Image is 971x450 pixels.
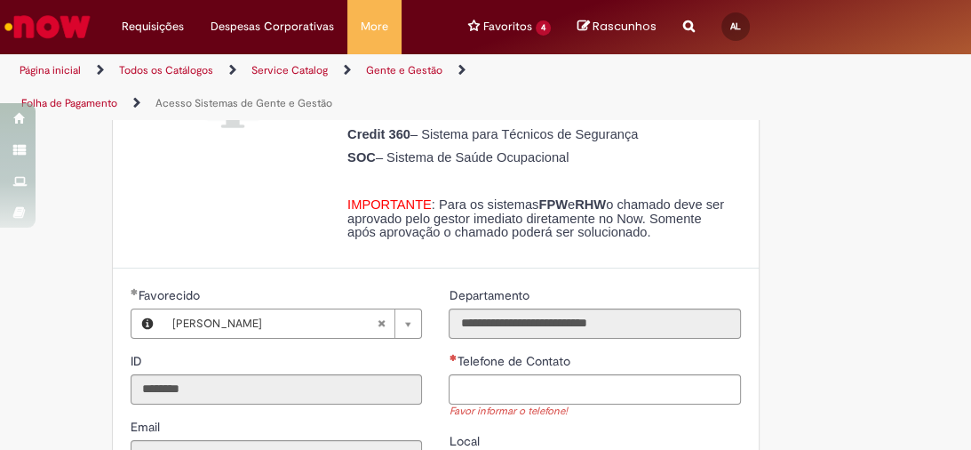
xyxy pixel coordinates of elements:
strong: SOC [347,150,376,165]
span: Somente leitura - Departamento [449,287,532,303]
span: Despesas Corporativas [211,18,334,36]
span: [PERSON_NAME] [172,309,377,338]
strong: FPW [538,197,568,212]
button: Favorecido, Visualizar este registro Antonio Jose Da Silva Lima [131,309,163,338]
label: Somente leitura - ID [131,352,146,370]
a: Service Catalog [251,63,328,77]
div: Favor informar o telefone! [449,405,740,420]
span: Telefone de Contato [457,353,573,369]
p: – Sistema para Técnicos de Segurança [347,128,728,142]
img: ServiceNow [2,9,93,44]
abbr: Limpar campo Favorecido [368,309,394,338]
a: [PERSON_NAME]Limpar campo Favorecido [163,309,421,338]
span: Local [449,433,482,449]
span: More [361,18,388,36]
strong: Credit 360 [347,127,410,141]
span: Favoritos [483,18,532,36]
input: ID [131,374,422,405]
p: – Sistema de Saúde Ocupacional [347,151,728,165]
a: Página inicial [20,63,81,77]
a: Gente e Gestão [366,63,442,77]
a: No momento, sua lista de rascunhos tem 0 Itens [577,18,657,35]
span: Requisições [122,18,184,36]
ul: Trilhas de página [13,54,553,120]
strong: RHW [575,197,606,212]
a: Todos os Catálogos [119,63,213,77]
span: Necessários - Favorecido [139,287,203,303]
input: Departamento [449,309,740,339]
span: AL [730,20,741,32]
a: Folha de Pagamento [21,96,117,110]
a: Acesso Sistemas de Gente e Gestão [155,96,332,110]
span: Somente leitura - Email [131,419,163,435]
input: Telefone de Contato [449,374,740,405]
span: Rascunhos [593,18,657,35]
p: : Para os sistemas e o chamado deve ser aprovado pelo gestor imediato diretamente no Now. Somente... [347,198,728,240]
label: Somente leitura - Email [131,418,163,436]
span: Necessários [449,354,457,361]
label: Somente leitura - Departamento [449,286,532,304]
span: IMPORTANTE [347,197,432,212]
span: Somente leitura - ID [131,353,146,369]
span: Obrigatório Preenchido [131,288,139,295]
span: 4 [536,20,551,36]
